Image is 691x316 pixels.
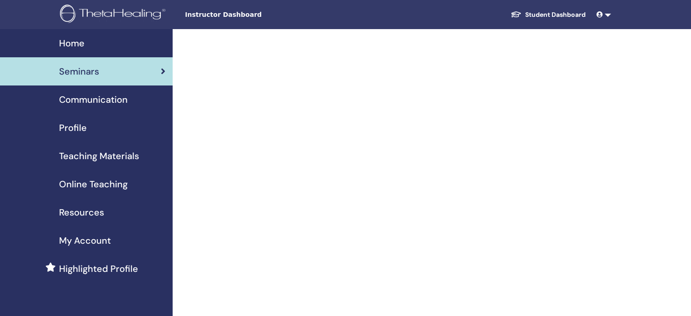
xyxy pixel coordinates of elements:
span: My Account [59,234,111,247]
span: Resources [59,206,104,219]
span: Teaching Materials [59,149,139,163]
span: Profile [59,121,87,135]
img: logo.png [60,5,169,25]
span: Highlighted Profile [59,262,138,276]
span: Seminars [59,65,99,78]
img: graduation-cap-white.svg [511,10,522,18]
span: Online Teaching [59,177,128,191]
span: Instructor Dashboard [185,10,321,20]
span: Home [59,36,85,50]
a: Student Dashboard [503,6,593,23]
span: Communication [59,93,128,106]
